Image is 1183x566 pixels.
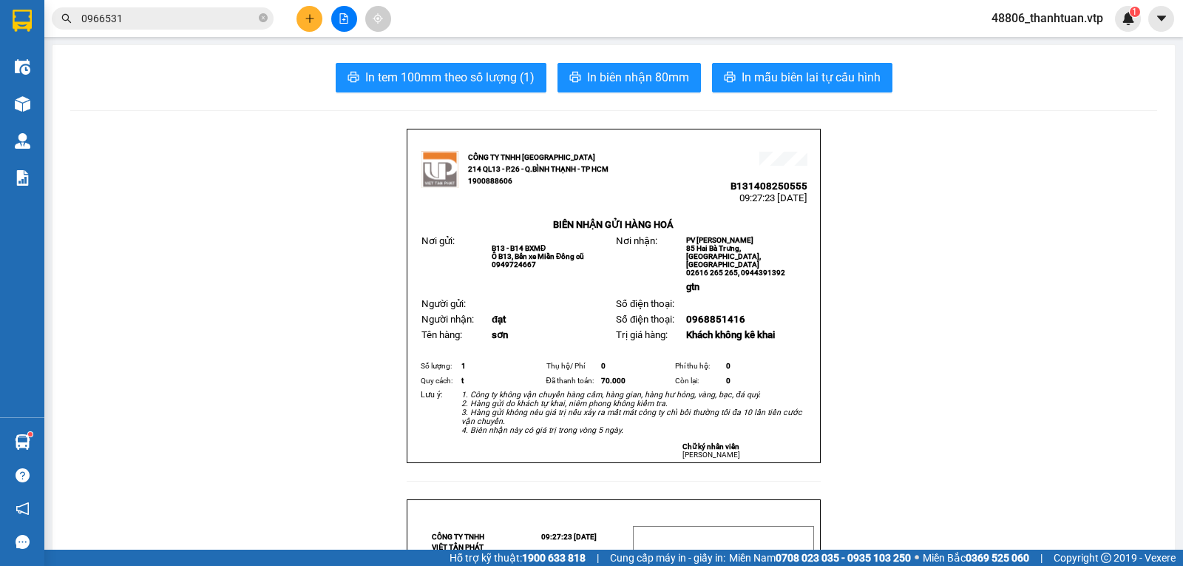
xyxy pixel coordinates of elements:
[597,550,599,566] span: |
[544,359,600,374] td: Thụ hộ/ Phí
[776,552,911,564] strong: 0708 023 035 - 0935 103 250
[610,550,725,566] span: Cung cấp máy in - giấy in:
[492,244,546,252] span: B13 - B14 BXMĐ
[461,362,466,370] span: 1
[729,550,911,566] span: Miền Nam
[1101,553,1111,563] span: copyright
[113,103,137,124] span: Nơi nhận:
[15,434,30,450] img: warehouse-icon
[259,12,268,26] span: close-circle
[259,13,268,22] span: close-circle
[673,359,725,374] td: Phí thu hộ:
[553,219,674,230] strong: BIÊN NHẬN GỬI HÀNG HOÁ
[1155,12,1168,25] span: caret-down
[450,550,586,566] span: Hỗ trợ kỹ thuật:
[731,181,807,192] span: B131408250555
[305,13,315,24] span: plus
[686,329,775,340] span: Khách không kê khai
[686,314,745,325] span: 0968851416
[461,390,802,435] em: 1. Công ty không vận chuyển hàng cấm, hàng gian, hàng hư hỏng, vàng, bạc, đá quý. 2. Hàng gửi do ...
[348,71,359,85] span: printer
[421,314,474,325] span: Người nhận:
[569,71,581,85] span: printer
[682,442,739,451] strong: Chữ ký nhân viên
[682,451,740,459] span: [PERSON_NAME]
[492,314,506,325] span: đạt
[296,6,322,32] button: plus
[15,59,30,75] img: warehouse-icon
[616,329,668,340] span: Trị giá hàng:
[492,260,536,269] span: 0949724667
[61,13,72,24] span: search
[339,13,349,24] span: file-add
[15,103,30,124] span: Nơi gửi:
[13,10,32,32] img: logo-vxr
[15,96,30,112] img: warehouse-icon
[1040,550,1043,566] span: |
[418,359,459,374] td: Số lượng:
[616,314,674,325] span: Số điện thoại:
[587,68,689,87] span: In biên nhận 80mm
[15,33,34,70] img: logo
[966,552,1029,564] strong: 0369 525 060
[980,9,1115,27] span: 48806_thanhtuan.vtp
[712,63,892,92] button: printerIn mẫu biên lai tự cấu hình
[923,550,1029,566] span: Miền Bắc
[541,533,597,541] span: 09:27:23 [DATE]
[616,235,657,246] span: Nơi nhận:
[132,55,209,67] span: B131408250555
[418,374,459,388] td: Quy cách:
[15,170,30,186] img: solution-icon
[365,68,535,87] span: In tem 100mm theo số lượng (1)
[336,63,546,92] button: printerIn tem 100mm theo số lượng (1)
[140,67,209,78] span: 09:27:23 [DATE]
[1122,12,1135,25] img: icon-new-feature
[601,362,606,370] span: 0
[16,502,30,516] span: notification
[461,377,464,385] span: t
[686,269,785,277] span: 02616 265 265, 0944391392
[739,192,807,203] span: 09:27:23 [DATE]
[365,6,391,32] button: aim
[421,235,455,246] span: Nơi gửi:
[149,104,206,120] span: PV [PERSON_NAME]
[601,377,626,385] span: 70.000
[742,68,881,87] span: In mẫu biên lai tự cấu hình
[1130,7,1140,17] sup: 1
[492,252,584,260] span: Ô B13, Bến xe Miền Đông cũ
[726,362,731,370] span: 0
[16,535,30,549] span: message
[16,468,30,482] span: question-circle
[1148,6,1174,32] button: caret-down
[492,329,508,340] span: sơn
[1132,7,1137,17] span: 1
[421,329,462,340] span: Tên hàng:
[724,71,736,85] span: printer
[673,374,725,388] td: Còn lại:
[432,533,484,551] strong: CÔNG TY TNHH VIỆT TÂN PHÁT
[686,244,761,269] span: 85 Hai Bà Trưng, [GEOGRAPHIC_DATA], [GEOGRAPHIC_DATA]
[468,153,609,185] strong: CÔNG TY TNHH [GEOGRAPHIC_DATA] 214 QL13 - P.26 - Q.BÌNH THẠNH - TP HCM 1900888606
[373,13,383,24] span: aim
[522,552,586,564] strong: 1900 633 818
[421,151,458,188] img: logo
[38,24,120,79] strong: CÔNG TY TNHH [GEOGRAPHIC_DATA] 214 QL13 - P.26 - Q.BÌNH THẠNH - TP HCM 1900888606
[331,6,357,32] button: file-add
[15,133,30,149] img: warehouse-icon
[81,10,256,27] input: Tìm tên, số ĐT hoặc mã đơn
[557,63,701,92] button: printerIn biên nhận 80mm
[28,432,33,437] sup: 1
[686,236,753,244] span: PV [PERSON_NAME]
[544,374,600,388] td: Đã thanh toán:
[421,390,443,400] span: Lưu ý:
[915,555,919,561] span: ⚪️
[686,281,699,292] span: gtn
[51,89,172,100] strong: BIÊN NHẬN GỬI HÀNG HOÁ
[726,377,731,385] span: 0
[421,298,466,309] span: Người gửi:
[616,298,674,309] span: Số điện thoại:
